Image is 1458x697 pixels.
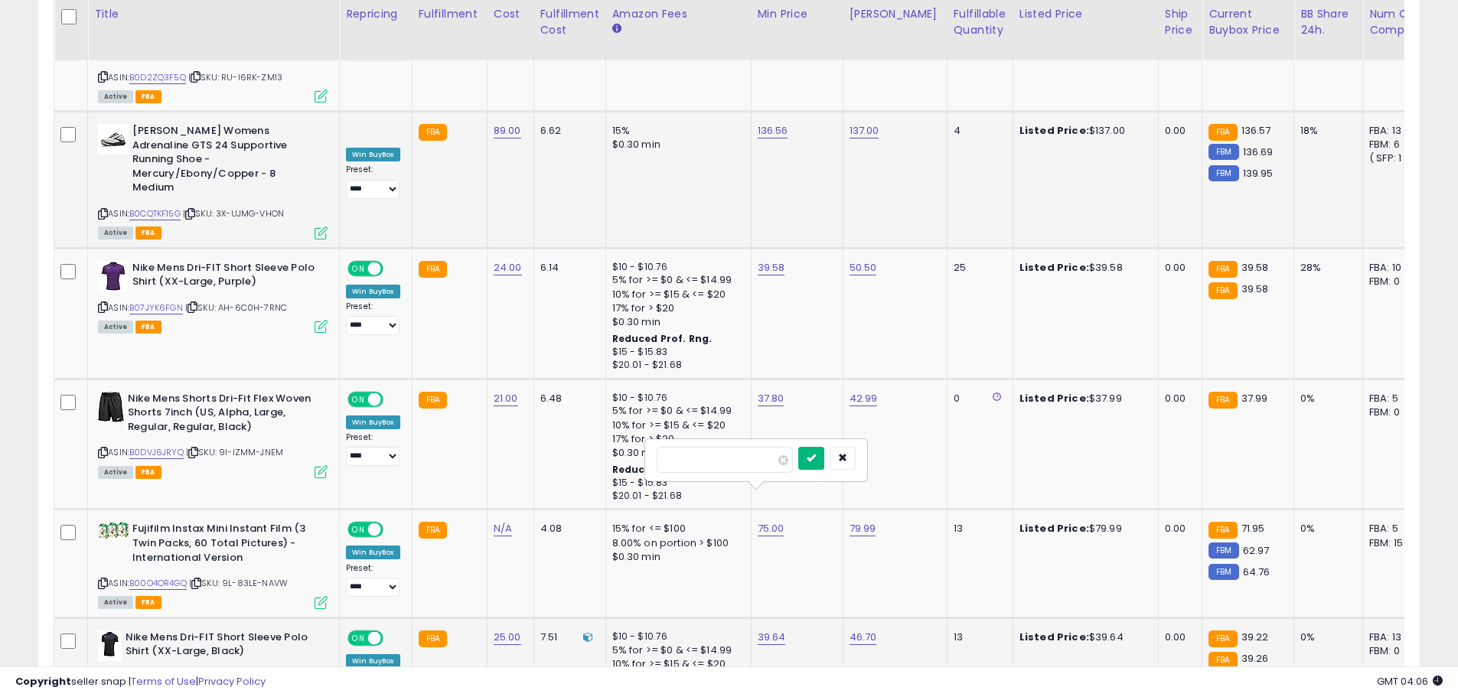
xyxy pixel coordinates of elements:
div: Preset: [346,432,400,467]
div: $20.01 - $21.68 [612,359,739,372]
div: FBA: 13 [1369,124,1420,138]
div: FBA: 5 [1369,522,1420,536]
img: 41bGsabdrCL._SL40_.jpg [98,522,129,539]
div: Preset: [346,164,400,199]
a: B0CQTKF15G [129,207,181,220]
span: 39.58 [1241,260,1269,275]
div: Fulfillment [419,6,481,22]
small: FBA [419,124,447,141]
span: 39.22 [1241,630,1269,644]
div: 4.08 [540,522,594,536]
div: 10% for >= $15 & <= $20 [612,288,739,301]
div: FBM: 0 [1369,405,1420,419]
span: ON [349,523,368,536]
span: OFF [381,523,406,536]
span: FBA [135,321,161,334]
div: FBA: 5 [1369,392,1420,405]
small: FBA [419,392,447,409]
div: 0.00 [1165,124,1190,138]
div: $39.64 [1019,630,1147,644]
div: 13 [954,522,1001,536]
div: Preset: [346,563,400,598]
span: 39.58 [1241,282,1269,296]
div: seller snap | | [15,675,266,689]
span: 136.69 [1243,145,1274,159]
div: $0.30 min [612,315,739,329]
b: Fujifilm Instax Mini Instant Film (3 Twin Packs, 60 Total Pictures) - International Version [132,522,318,568]
div: 5% for >= $0 & <= $14.99 [612,404,739,418]
div: 17% for > $20 [612,432,739,446]
div: ASIN: [98,522,328,607]
div: $37.99 [1019,392,1147,405]
span: | SKU: AH-6C0H-7RNC [185,301,287,314]
div: 6.14 [540,261,594,275]
span: FBA [135,90,161,103]
small: FBA [419,522,447,539]
div: 28% [1300,261,1351,275]
div: ( SFP: 1 ) [1369,151,1420,165]
span: | SKU: 9L-83LE-NAVW [189,577,288,589]
div: FBM: 0 [1369,275,1420,288]
div: 5% for >= $0 & <= $14.99 [612,273,739,287]
div: 0.00 [1165,630,1190,644]
div: Current Buybox Price [1208,6,1287,38]
span: 136.57 [1241,123,1271,138]
span: 39.26 [1241,651,1269,666]
div: Title [94,6,333,22]
span: | SKU: RU-I6RK-ZM13 [188,71,282,83]
a: 39.58 [758,260,785,275]
small: FBA [1208,522,1237,539]
b: [PERSON_NAME] Womens Adrenaline GTS 24 Supportive Running Shoe - Mercury/Ebony/Copper - 8 Medium [132,124,318,199]
div: Preset: [346,301,400,336]
div: 5% for >= $0 & <= $14.99 [612,643,739,657]
div: [PERSON_NAME] [850,6,941,22]
img: 31POUU0N+UL._SL40_.jpg [98,630,122,661]
small: FBA [419,261,447,278]
div: Ship Price [1165,6,1195,38]
span: All listings currently available for purchase on Amazon [98,226,133,239]
b: Nike Mens Dri-FIT Short Sleeve Polo Shirt (XX-Large, Purple) [132,261,318,293]
a: B0D2ZQ3F5Q [129,71,186,84]
a: 89.00 [494,123,521,138]
span: All listings currently available for purchase on Amazon [98,321,133,334]
div: $10 - $10.76 [612,630,739,643]
span: 139.95 [1243,166,1274,181]
div: FBA: 13 [1369,630,1420,644]
span: OFF [381,631,406,644]
a: 39.64 [758,630,786,645]
b: Nike Mens Dri-FIT Short Sleeve Polo Shirt (XX-Large, Black) [126,630,311,663]
span: | SKU: 3X-UJMG-VHON [183,207,284,220]
div: Win BuyBox [346,415,400,429]
small: FBA [1208,282,1237,299]
span: All listings currently available for purchase on Amazon [98,90,133,103]
span: FBA [135,596,161,609]
span: 71.95 [1241,521,1265,536]
div: 15% [612,124,739,138]
div: ASIN: [98,392,328,477]
a: 137.00 [850,123,879,138]
a: 42.99 [850,391,878,406]
b: Listed Price: [1019,123,1089,138]
b: Listed Price: [1019,521,1089,536]
div: FBM: 6 [1369,138,1420,151]
div: $137.00 [1019,124,1147,138]
div: Amazon Fees [612,6,745,22]
a: 50.50 [850,260,877,275]
span: All listings currently available for purchase on Amazon [98,466,133,479]
span: FBA [135,226,161,239]
div: $0.30 min [612,138,739,151]
span: 62.97 [1243,543,1270,558]
span: FBA [135,466,161,479]
b: Nike Mens Shorts Dri-Fit Flex Woven Shorts 7inch (US, Alpha, Large, Regular, Regular, Black) [128,392,314,438]
div: $39.58 [1019,261,1147,275]
small: FBA [1208,261,1237,278]
div: FBA: 10 [1369,261,1420,275]
img: 31k44fC5YDL._SL40_.jpg [98,261,129,292]
div: Win BuyBox [346,285,400,298]
div: 6.62 [540,124,594,138]
div: $15 - $15.83 [612,477,739,490]
small: FBA [1208,124,1237,141]
b: Reduced Prof. Rng. [612,463,713,476]
div: $15 - $15.83 [612,346,739,359]
div: 0 [954,392,1001,405]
